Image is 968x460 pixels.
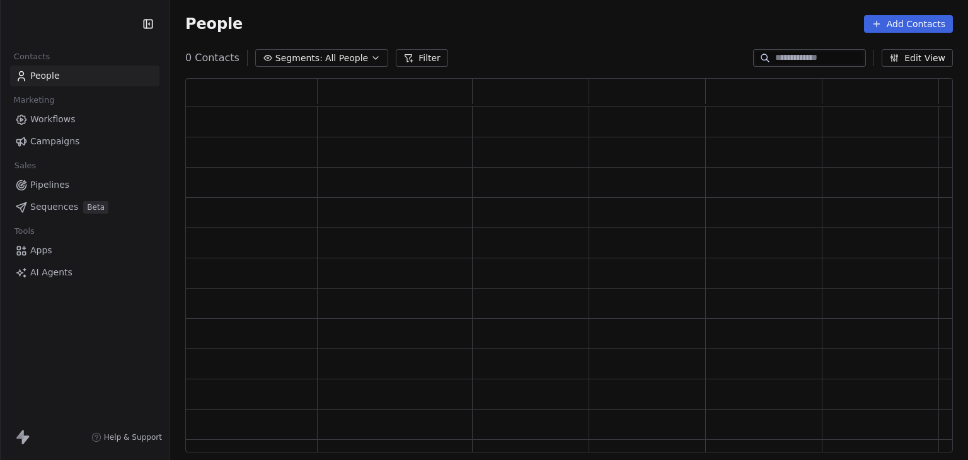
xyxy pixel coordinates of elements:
button: Add Contacts [864,15,953,33]
span: Marketing [8,91,60,110]
span: People [185,14,243,33]
a: People [10,66,159,86]
a: Apps [10,240,159,261]
span: AI Agents [30,266,72,279]
span: Help & Support [104,432,162,442]
a: SequencesBeta [10,197,159,217]
span: Contacts [8,47,55,66]
span: People [30,69,60,83]
a: Help & Support [91,432,162,442]
a: Pipelines [10,175,159,195]
span: Tools [9,222,40,241]
button: Edit View [882,49,953,67]
a: Workflows [10,109,159,130]
span: Sequences [30,200,78,214]
span: 0 Contacts [185,50,239,66]
a: Campaigns [10,131,159,152]
a: AI Agents [10,262,159,283]
span: Workflows [30,113,76,126]
span: All People [325,52,368,65]
span: Segments: [275,52,323,65]
span: Beta [83,201,108,214]
button: Filter [396,49,448,67]
span: Pipelines [30,178,69,192]
span: Campaigns [30,135,79,148]
span: Apps [30,244,52,257]
span: Sales [9,156,42,175]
